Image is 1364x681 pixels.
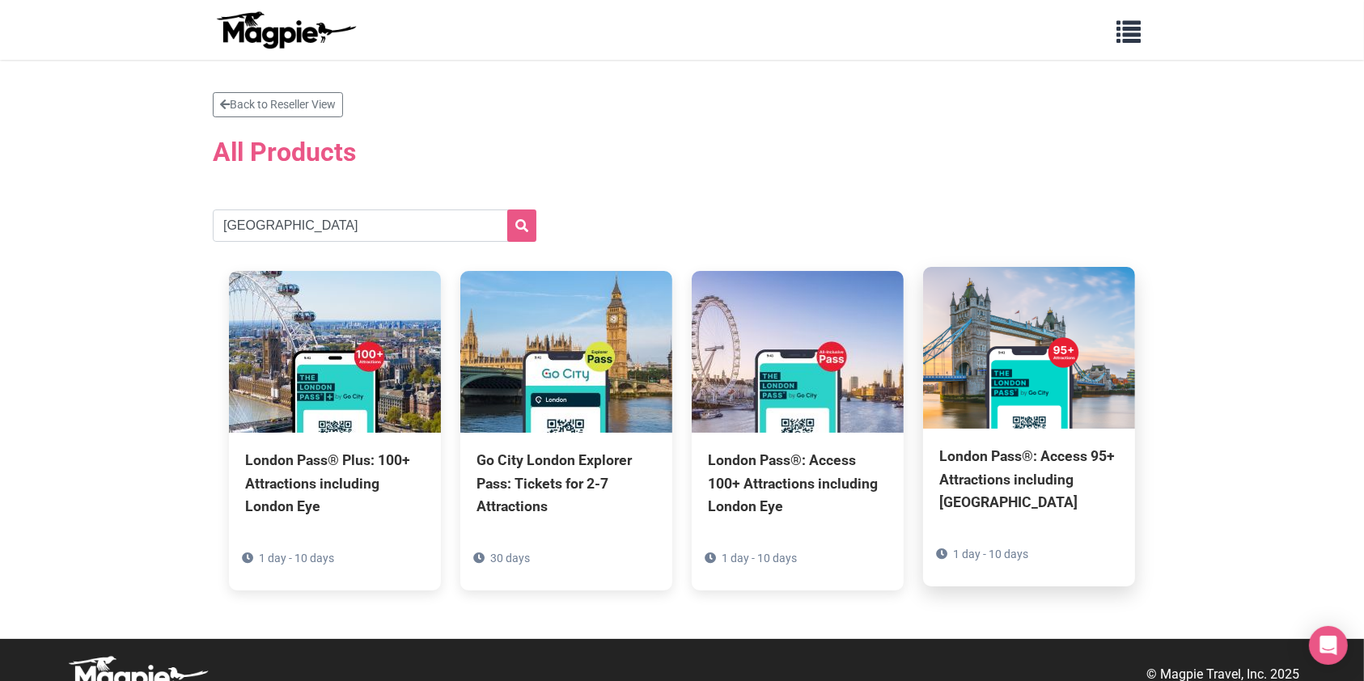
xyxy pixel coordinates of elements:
[229,271,441,433] img: London Pass® Plus: 100+ Attractions including London Eye
[460,271,672,433] img: Go City London Explorer Pass: Tickets for 2-7 Attractions
[229,271,441,590] a: London Pass® Plus: 100+ Attractions including London Eye 1 day - 10 days
[477,449,656,517] div: Go City London Explorer Pass: Tickets for 2-7 Attractions
[692,271,904,433] img: London Pass®: Access 100+ Attractions including London Eye
[259,552,334,565] span: 1 day - 10 days
[213,127,1151,177] h2: All Products
[708,449,887,517] div: London Pass®: Access 100+ Attractions including London Eye
[923,267,1135,586] a: London Pass®: Access 95+ Attractions including [GEOGRAPHIC_DATA] 1 day - 10 days
[490,552,530,565] span: 30 days
[953,548,1028,560] span: 1 day - 10 days
[722,552,797,565] span: 1 day - 10 days
[923,267,1135,429] img: London Pass®: Access 95+ Attractions including Tower Bridge
[213,92,343,117] a: Back to Reseller View
[939,445,1119,513] div: London Pass®: Access 95+ Attractions including [GEOGRAPHIC_DATA]
[213,209,536,242] input: Search products...
[245,449,425,517] div: London Pass® Plus: 100+ Attractions including London Eye
[213,11,358,49] img: logo-ab69f6fb50320c5b225c76a69d11143b.png
[460,271,672,590] a: Go City London Explorer Pass: Tickets for 2-7 Attractions 30 days
[1309,626,1348,665] div: Open Intercom Messenger
[692,271,904,590] a: London Pass®: Access 100+ Attractions including London Eye 1 day - 10 days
